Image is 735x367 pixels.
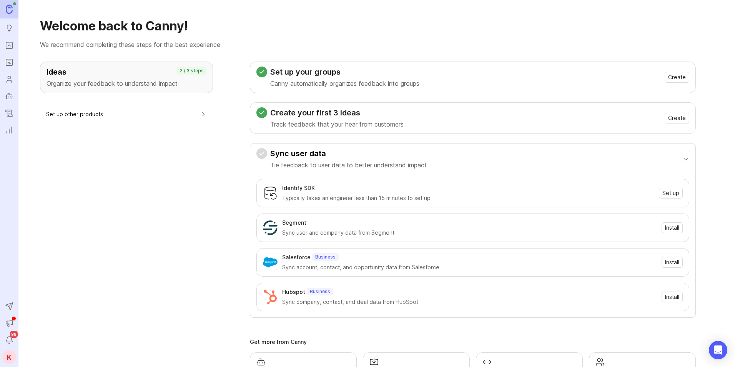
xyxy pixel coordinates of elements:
[282,194,654,202] div: Typically takes an engineer less than 15 minutes to set up
[2,350,16,364] button: K
[256,174,689,317] div: Sync user dataTie feedback to user data to better understand impact
[282,229,657,237] div: Sync user and company data from Segment
[662,189,679,197] span: Set up
[47,79,206,88] p: Organize your feedback to understand impact
[263,186,278,200] img: Identify SDK
[270,67,419,77] h3: Set up your groups
[263,220,278,235] img: Segment
[282,253,311,262] div: Salesforce
[2,316,16,330] button: Announcements
[665,224,679,232] span: Install
[662,222,683,233] button: Install
[2,123,16,137] a: Reporting
[282,288,305,296] div: Hubspot
[282,263,657,272] div: Sync account, contact, and opportunity data from Salesforce
[40,18,713,34] h1: Welcome back to Canny!
[662,292,683,302] button: Install
[2,22,16,35] a: Ideas
[47,67,206,77] h3: Ideas
[282,184,315,192] div: Identify SDK
[310,289,330,295] p: Business
[2,106,16,120] a: Changelog
[2,89,16,103] a: Autopilot
[2,333,16,347] button: Notifications
[270,107,404,118] h3: Create your first 3 ideas
[665,293,679,301] span: Install
[180,68,204,74] p: 2 / 3 steps
[270,148,427,159] h3: Sync user data
[659,188,683,199] button: Set up
[2,72,16,86] a: Users
[270,160,427,170] p: Tie feedback to user data to better understand impact
[665,259,679,266] span: Install
[709,341,727,359] div: Open Intercom Messenger
[40,40,713,49] p: We recommend completing these steps for the best experience
[2,38,16,52] a: Portal
[282,298,657,306] div: Sync company, contact, and deal data from HubSpot
[263,290,278,304] img: Hubspot
[6,5,13,13] img: Canny Home
[256,143,689,174] button: Sync user dataTie feedback to user data to better understand impact
[46,105,207,123] button: Set up other products
[270,79,419,88] p: Canny automatically organizes feedback into groups
[665,113,689,123] button: Create
[668,73,686,81] span: Create
[10,331,18,338] span: 99
[315,254,336,260] p: Business
[40,62,213,93] button: IdeasOrganize your feedback to understand impact2 / 3 steps
[282,219,306,227] div: Segment
[2,299,16,313] button: Send to Autopilot
[270,120,404,129] p: Track feedback that your hear from customers
[665,72,689,83] button: Create
[668,114,686,122] span: Create
[263,255,278,270] img: Salesforce
[2,55,16,69] a: Roadmaps
[662,257,683,268] button: Install
[250,339,696,345] div: Get more from Canny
